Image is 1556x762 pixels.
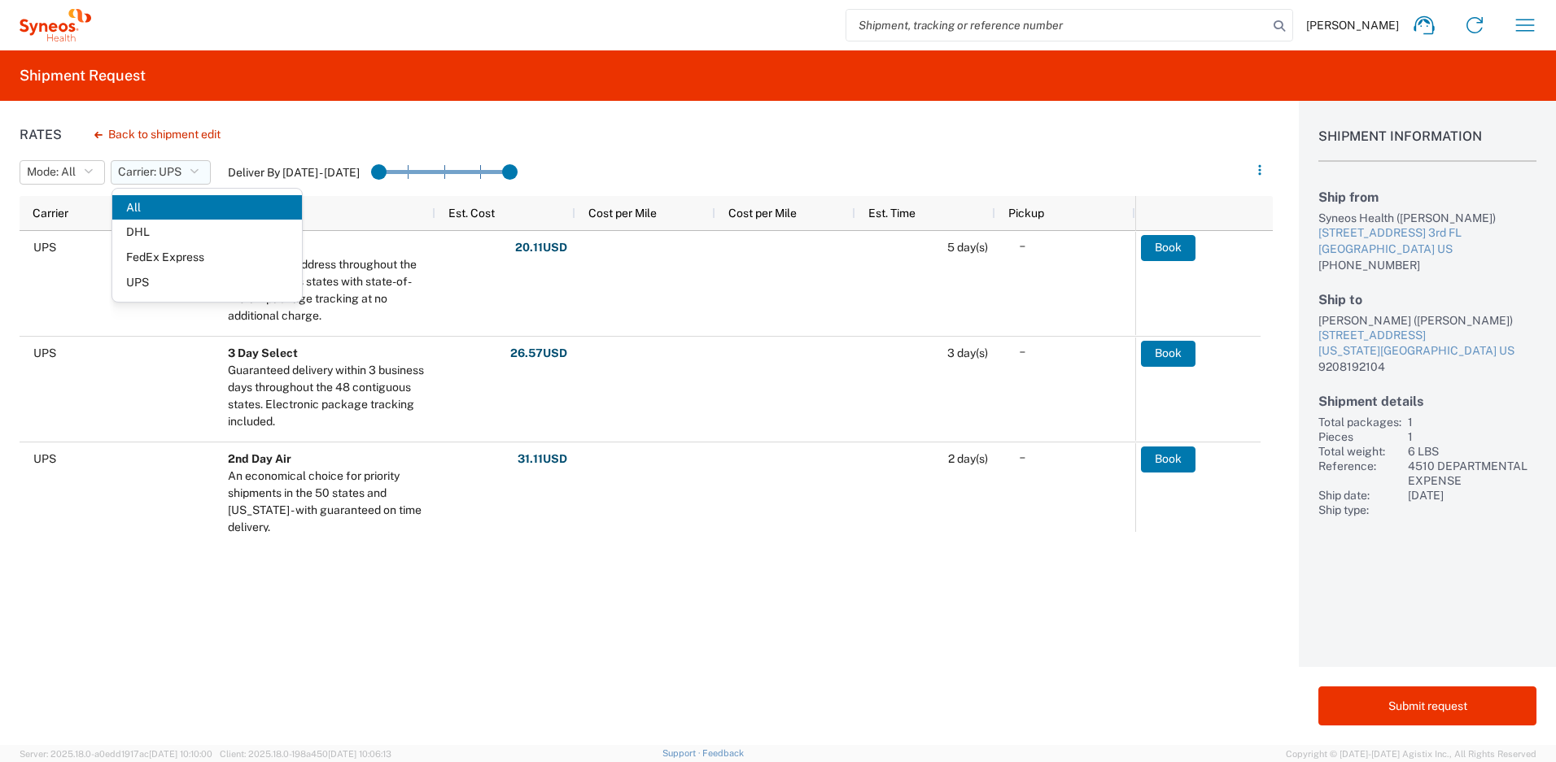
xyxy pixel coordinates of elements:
[220,749,391,759] span: Client: 2025.18.0-198a450
[1318,313,1536,328] div: [PERSON_NAME] ([PERSON_NAME])
[1141,341,1195,367] button: Book
[846,10,1268,41] input: Shipment, tracking or reference number
[1408,459,1536,488] div: 4510 DEPARTMENTAL EXPENSE
[1318,242,1536,258] div: [GEOGRAPHIC_DATA] US
[1408,415,1536,429] div: 1
[1318,225,1536,242] div: [STREET_ADDRESS] 3rd FL
[228,452,291,465] b: 2nd Day Air
[20,127,62,142] h1: Rates
[112,245,302,270] span: FedEx Express
[1408,444,1536,459] div: 6 LBS
[514,235,568,261] button: 20.11USD
[118,164,181,180] span: Carrier: UPS
[1141,446,1195,472] button: Book
[1318,258,1536,272] div: [PHONE_NUMBER]
[1318,394,1536,409] h2: Shipment details
[1318,686,1536,725] button: Submit request
[1318,503,1401,517] div: Ship type:
[948,452,988,465] span: 2 day(s)
[1408,429,1536,444] div: 1
[517,446,568,472] button: 31.11USD
[33,346,56,359] span: UPS
[228,346,298,359] b: 3 Day Select
[20,749,212,759] span: Server: 2025.18.0-a0edd1917ac
[228,256,428,324] div: Reach every address throughout the 48 contiguous states with state-of-the-art package tracking at...
[1318,359,1536,374] div: 9208192104
[728,207,797,220] span: Cost per Mile
[1318,128,1536,162] h1: Shipment Information
[33,207,68,220] span: Carrier
[947,346,988,359] span: 3 day(s)
[1318,459,1401,488] div: Reference:
[228,468,428,536] div: An economical choice for priority shipments in the 50 states and Puerto Rico - with guaranteed on...
[1318,328,1536,359] a: [STREET_ADDRESS][US_STATE][GEOGRAPHIC_DATA] US
[1318,292,1536,307] h2: Ship to
[868,207,916,220] span: Est. Time
[588,207,657,220] span: Cost per Mile
[518,451,567,467] strong: 31.11 USD
[112,220,302,245] span: DHL
[33,452,56,465] span: UPS
[1318,211,1536,225] div: Syneos Health ([PERSON_NAME])
[1318,415,1401,429] div: Total packages:
[328,749,391,759] span: [DATE] 10:06:13
[1318,444,1401,459] div: Total weight:
[702,748,744,758] a: Feedback
[515,240,567,255] strong: 20.11 USD
[1286,747,1536,761] span: Copyright © [DATE]-[DATE] Agistix Inc., All Rights Reserved
[1408,488,1536,503] div: [DATE]
[1318,328,1536,344] div: [STREET_ADDRESS]
[112,270,302,295] span: UPS
[149,749,212,759] span: [DATE] 10:10:00
[1318,488,1401,503] div: Ship date:
[112,195,302,220] span: All
[510,346,567,361] strong: 26.57 USD
[228,165,360,180] label: Deliver By [DATE] - [DATE]
[1318,189,1536,205] h2: Ship from
[947,241,988,254] span: 5 day(s)
[1318,429,1401,444] div: Pieces
[1318,225,1536,257] a: [STREET_ADDRESS] 3rd FL[GEOGRAPHIC_DATA] US
[20,66,146,85] h2: Shipment Request
[20,160,105,185] button: Mode: All
[27,164,76,180] span: Mode: All
[448,207,495,220] span: Est. Cost
[1306,18,1399,33] span: [PERSON_NAME]
[1141,235,1195,261] button: Book
[509,341,568,367] button: 26.57USD
[111,160,211,185] button: Carrier: UPS
[33,241,56,254] span: UPS
[1008,207,1044,220] span: Pickup
[1318,343,1536,359] div: [US_STATE][GEOGRAPHIC_DATA] US
[228,362,428,430] div: Guaranteed delivery within 3 business days throughout the 48 contiguous states. Electronic packag...
[662,748,703,758] a: Support
[81,120,234,149] button: Back to shipment edit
